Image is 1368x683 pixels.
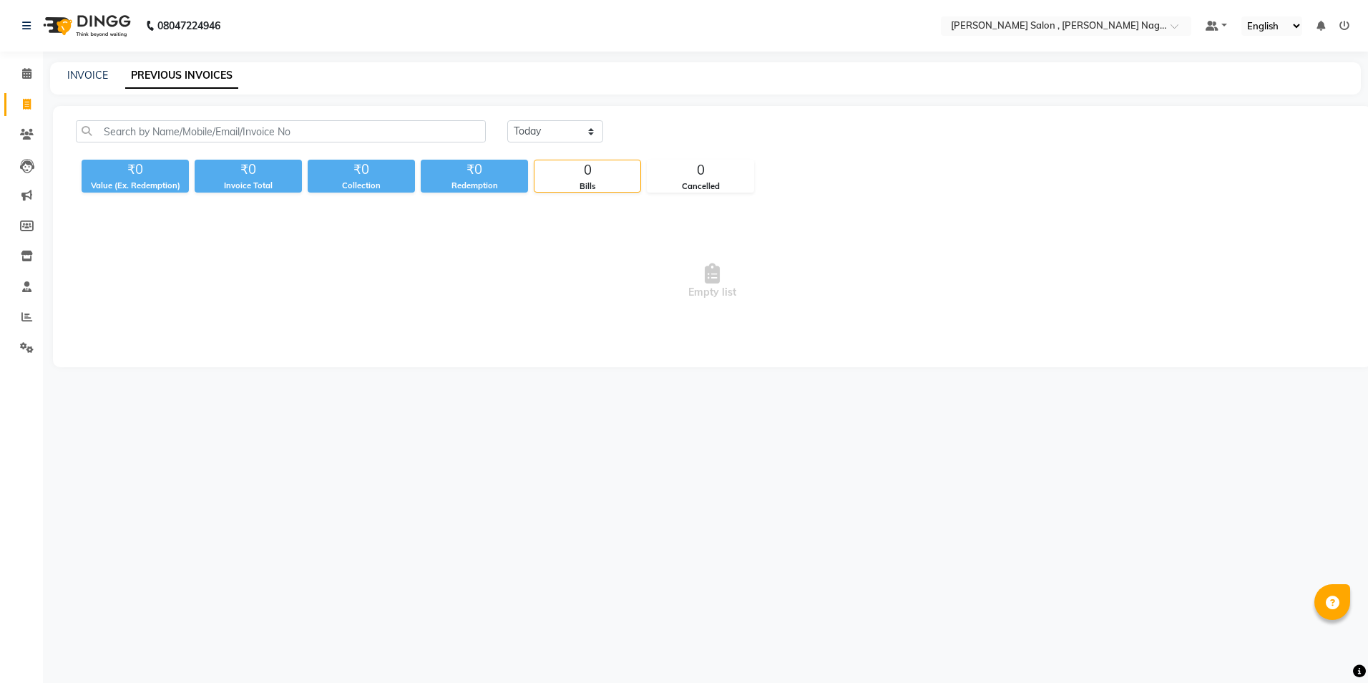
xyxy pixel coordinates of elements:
div: ₹0 [82,160,189,180]
a: PREVIOUS INVOICES [125,63,238,89]
div: ₹0 [195,160,302,180]
div: 0 [534,160,640,180]
a: INVOICE [67,69,108,82]
img: logo [36,6,135,46]
div: Collection [308,180,415,192]
div: ₹0 [421,160,528,180]
b: 08047224946 [157,6,220,46]
div: Redemption [421,180,528,192]
iframe: chat widget [1308,626,1354,669]
div: 0 [648,160,753,180]
div: Invoice Total [195,180,302,192]
input: Search by Name/Mobile/Email/Invoice No [76,120,486,142]
div: Bills [534,180,640,193]
span: Empty list [76,210,1349,353]
div: Cancelled [648,180,753,193]
div: ₹0 [308,160,415,180]
div: Value (Ex. Redemption) [82,180,189,192]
